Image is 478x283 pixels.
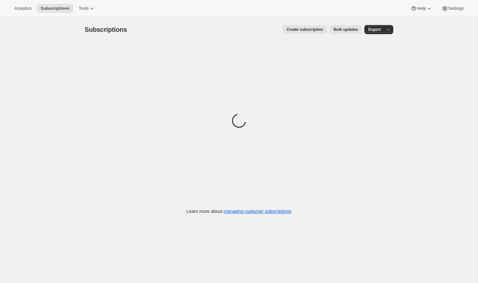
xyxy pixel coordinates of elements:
button: Bulk updates [330,25,362,34]
span: Analytics [14,6,31,11]
button: Settings [438,4,468,13]
a: managing customer subscriptions [223,209,291,214]
span: Settings [448,6,464,11]
span: Help [417,6,426,11]
button: Subscriptions [37,4,73,13]
button: Help [407,4,436,13]
span: Create subscription [286,27,323,32]
span: Bulk updates [333,27,358,32]
button: Analytics [10,4,35,13]
p: Learn more about [186,208,291,215]
span: Subscriptions [41,6,69,11]
button: Export [364,25,384,34]
span: Export [368,27,381,32]
button: Create subscription [283,25,327,34]
span: Tools [79,6,89,11]
button: Tools [75,4,99,13]
span: Subscriptions [85,26,127,33]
